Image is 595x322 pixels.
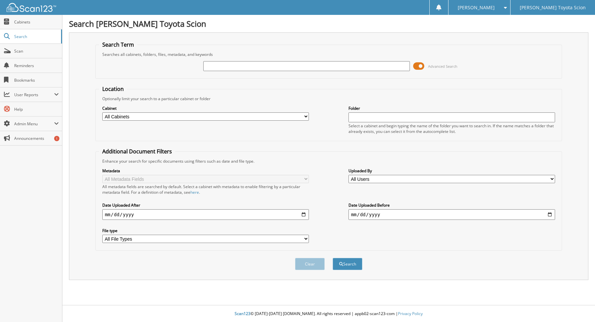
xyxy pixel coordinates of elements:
[99,158,559,164] div: Enhance your search for specific documents using filters such as date and file type.
[54,136,59,141] div: 1
[102,105,309,111] label: Cabinet
[102,228,309,233] label: File type
[99,41,137,48] legend: Search Term
[190,189,199,195] a: here
[348,168,555,174] label: Uploaded By
[235,311,250,316] span: Scan123
[99,96,559,101] div: Optionally limit your search to a particular cabinet or folder
[99,85,127,93] legend: Location
[14,34,58,39] span: Search
[14,19,59,25] span: Cabinets
[14,136,59,141] span: Announcements
[69,18,588,29] h1: Search [PERSON_NAME] Toyota Scion
[99,148,175,155] legend: Additional Document Filters
[102,184,309,195] div: All metadata fields are searched by default. Select a cabinet with metadata to enable filtering b...
[348,209,555,220] input: end
[348,202,555,208] label: Date Uploaded Before
[14,48,59,54] span: Scan
[14,121,54,127] span: Admin Menu
[458,6,495,10] span: [PERSON_NAME]
[102,209,309,220] input: start
[102,168,309,174] label: Metadata
[398,311,423,316] a: Privacy Policy
[7,3,56,12] img: scan123-logo-white.svg
[62,306,595,322] div: © [DATE]-[DATE] [DOMAIN_NAME]. All rights reserved | appb02-scan123-com |
[102,202,309,208] label: Date Uploaded After
[99,52,559,57] div: Searches all cabinets, folders, files, metadata, and keywords
[348,123,555,134] div: Select a cabinet and begin typing the name of the folder you want to search in. If the name match...
[14,106,59,112] span: Help
[333,258,362,270] button: Search
[295,258,325,270] button: Clear
[14,92,54,98] span: User Reports
[348,105,555,111] label: Folder
[428,64,457,69] span: Advanced Search
[14,77,59,83] span: Bookmarks
[14,63,59,68] span: Reminders
[520,6,586,10] span: [PERSON_NAME] Toyota Scion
